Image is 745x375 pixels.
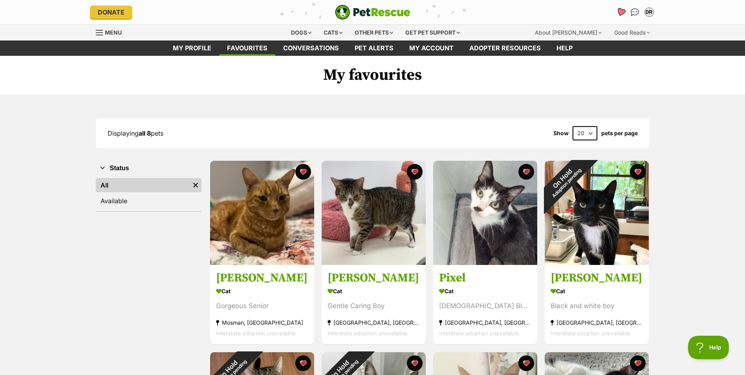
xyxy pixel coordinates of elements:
button: favourite [630,355,646,371]
iframe: Help Scout Beacon - Open [688,336,729,359]
span: Menu [105,29,122,36]
h3: [PERSON_NAME] [216,271,308,286]
a: [PERSON_NAME] Cat Black and white boy [GEOGRAPHIC_DATA], [GEOGRAPHIC_DATA] Interstate adoption un... [545,265,649,345]
div: Mosman, [GEOGRAPHIC_DATA] [216,318,308,328]
a: Favourites [613,4,629,20]
a: Remove filter [190,178,201,192]
span: Displaying pets [108,129,163,137]
strong: all 8 [139,129,151,137]
div: On Hold [530,146,599,215]
div: Cat [551,286,643,297]
a: Pet alerts [347,40,401,56]
div: Gorgeous Senior [216,301,308,312]
span: Adoption pending [551,167,582,199]
div: DR [645,8,653,16]
a: Conversations [629,6,641,18]
a: [PERSON_NAME] Cat Gentle Caring Boy [GEOGRAPHIC_DATA], [GEOGRAPHIC_DATA] Interstate adoption unav... [322,265,426,345]
a: Favourites [219,40,275,56]
div: Other pets [349,25,399,40]
button: favourite [295,355,311,371]
span: Show [553,130,569,136]
span: Interstate adoption unavailable [328,330,407,337]
img: Pixel [433,161,537,265]
a: My account [401,40,461,56]
h3: Pixel [439,271,531,286]
img: Sir Richard [210,161,314,265]
div: Status [96,176,201,211]
button: favourite [407,355,423,371]
button: Status [96,163,201,173]
div: Cat [328,286,420,297]
div: About [PERSON_NAME] [529,25,607,40]
a: Menu [96,25,127,39]
div: Dogs [286,25,317,40]
img: Thomas [322,161,426,265]
ul: Account quick links [615,6,655,18]
div: Cat [439,286,531,297]
div: Get pet support [400,25,465,40]
button: favourite [407,164,423,180]
a: conversations [275,40,347,56]
button: favourite [518,355,534,371]
a: [PERSON_NAME] Cat Gorgeous Senior Mosman, [GEOGRAPHIC_DATA] Interstate adoption unavailable favou... [210,265,314,345]
img: logo-e224e6f780fb5917bec1dbf3a21bbac754714ae5b6737aabdf751b685950b380.svg [335,5,410,20]
a: Pixel Cat [DEMOGRAPHIC_DATA] Black and White [GEOGRAPHIC_DATA], [GEOGRAPHIC_DATA] Interstate adop... [433,265,537,345]
div: Good Reads [609,25,655,40]
h3: [PERSON_NAME] [551,271,643,286]
button: favourite [295,164,311,180]
button: favourite [630,164,646,180]
label: pets per page [601,130,638,136]
a: Adopter resources [461,40,549,56]
div: [DEMOGRAPHIC_DATA] Black and White [439,301,531,312]
a: Donate [90,6,132,19]
div: Gentle Caring Boy [328,301,420,312]
div: [GEOGRAPHIC_DATA], [GEOGRAPHIC_DATA] [439,318,531,328]
img: Callaghan [545,161,649,265]
span: Interstate adoption unavailable [216,330,296,337]
a: Help [549,40,580,56]
div: [GEOGRAPHIC_DATA], [GEOGRAPHIC_DATA] [551,318,643,328]
a: On HoldAdoption pending [545,259,649,267]
span: Interstate adoption unavailable [439,330,519,337]
h3: [PERSON_NAME] [328,271,420,286]
div: Cats [318,25,348,40]
div: [GEOGRAPHIC_DATA], [GEOGRAPHIC_DATA] [328,318,420,328]
a: PetRescue [335,5,410,20]
div: Black and white boy [551,301,643,312]
img: chat-41dd97257d64d25036548639549fe6c8038ab92f7586957e7f3b1b290dea8141.svg [631,8,639,16]
a: Available [96,194,201,208]
span: Interstate adoption unavailable [551,330,630,337]
a: My profile [165,40,219,56]
div: Cat [216,286,308,297]
button: My account [643,6,655,18]
a: All [96,178,190,192]
button: favourite [518,164,534,180]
